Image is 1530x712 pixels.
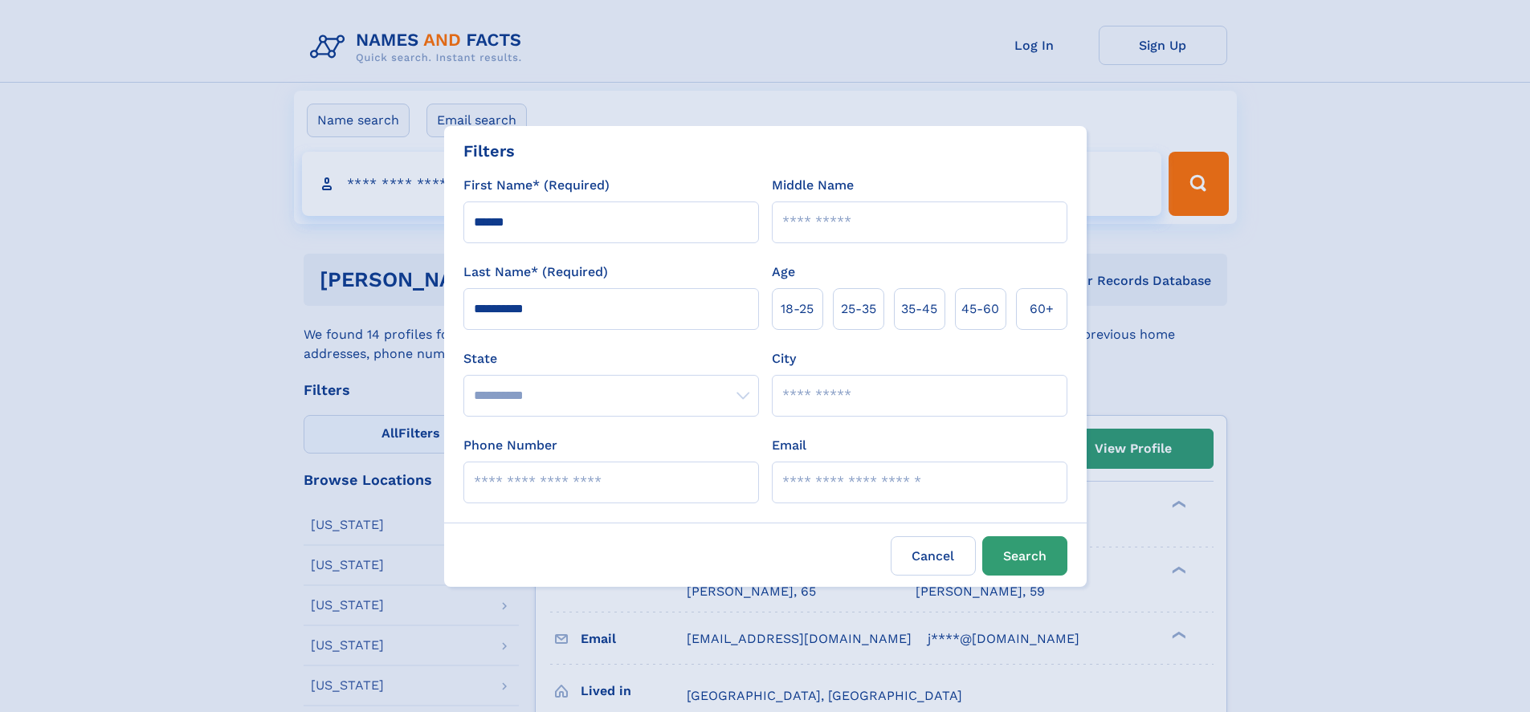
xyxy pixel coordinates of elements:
[463,436,557,455] label: Phone Number
[772,262,795,282] label: Age
[901,299,937,319] span: 35‑45
[772,176,854,195] label: Middle Name
[463,262,608,282] label: Last Name* (Required)
[463,139,515,163] div: Filters
[891,536,976,576] label: Cancel
[781,299,814,319] span: 18‑25
[1030,299,1054,319] span: 60+
[463,349,759,368] label: State
[772,436,806,455] label: Email
[463,176,610,195] label: First Name* (Required)
[982,536,1067,576] button: Search
[841,299,876,319] span: 25‑35
[961,299,999,319] span: 45‑60
[772,349,796,368] label: City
